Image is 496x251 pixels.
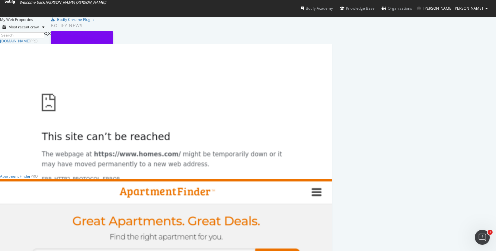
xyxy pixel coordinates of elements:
div: Botify Academy [301,5,333,12]
img: What Happens When ChatGPT Is Your Holiday Shopper? [51,31,113,81]
span: 1 [488,230,493,235]
div: Knowledge Base [340,5,375,12]
a: Botify Chrome Plugin [51,17,94,22]
div: Botify Chrome Plugin [57,17,94,22]
div: Organizations [382,5,412,12]
iframe: Intercom live chat [475,230,490,245]
div: Pro [31,174,38,179]
div: Botify news [51,22,238,29]
div: Most recent crawl [8,25,40,29]
div: Pro [30,38,37,44]
span: Sarah Catherine Fordham [423,6,483,11]
button: [PERSON_NAME] [PERSON_NAME] [412,3,493,13]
